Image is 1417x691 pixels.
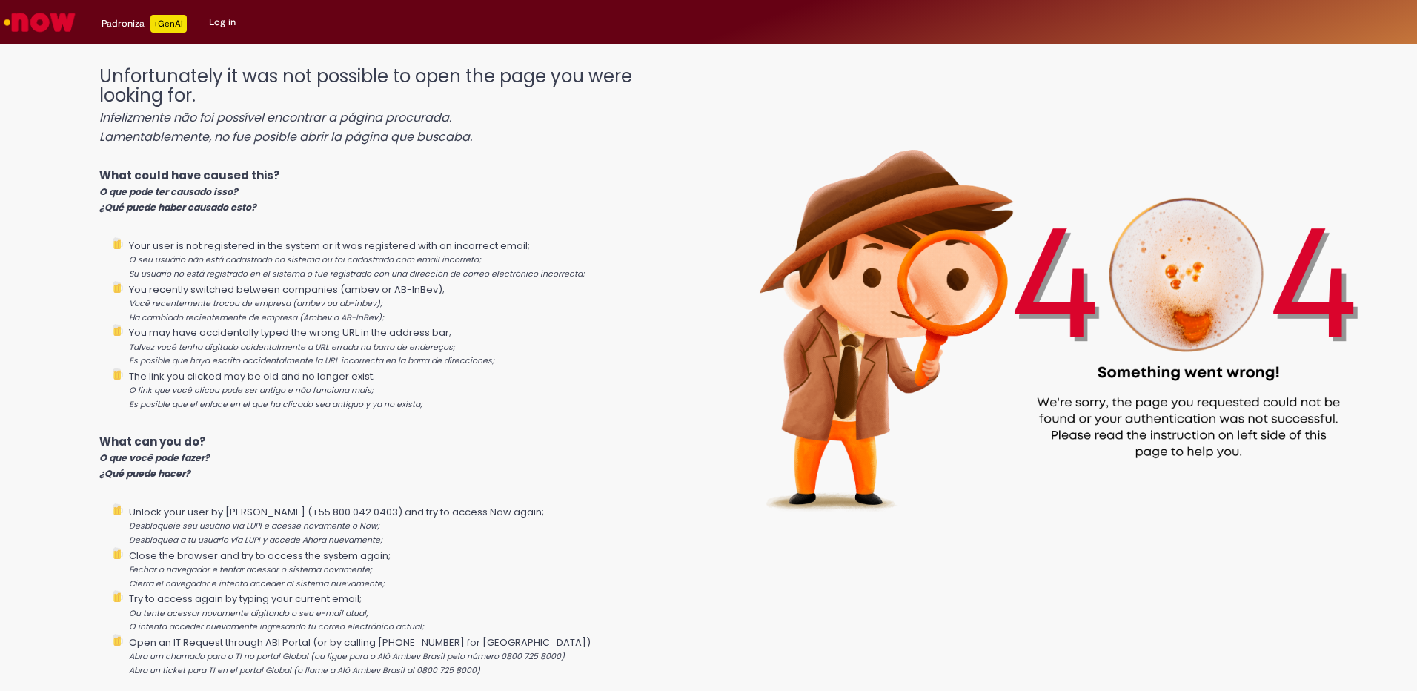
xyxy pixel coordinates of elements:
div: Padroniza [102,15,187,33]
li: Try to access again by typing your current email; [129,590,692,634]
i: Infelizmente não foi possível encontrar a página procurada. [99,109,451,126]
i: Ha cambiado recientemente de empresa (Ambev o AB-InBev); [129,312,384,323]
p: +GenAi [150,15,187,33]
li: Unlock your user by [PERSON_NAME] (+55 800 042 0403) and try to access Now again; [129,503,692,547]
i: O seu usuário não está cadastrado no sistema ou foi cadastrado com email incorreto; [129,254,481,265]
i: Desbloqueie seu usuário via LUPI e acesse novamente o Now; [129,520,379,532]
img: ServiceNow [1,7,78,37]
li: The link you clicked may be old and no longer exist; [129,368,692,411]
i: O intenta acceder nuevamente ingresando tu correo electrónico actual; [129,621,424,632]
p: What can you do? [99,434,692,481]
i: Abra un ticket para TI en el portal Global (o llame a Alô Ambev Brasil al 0800 725 8000) [129,665,480,676]
i: ¿Qué puede haber causado esto? [99,201,256,214]
li: You recently switched between companies (ambev or AB-InBev); [129,281,692,325]
i: Lamentablemente, no fue posible abrir la página que buscaba. [99,128,472,145]
li: Open an IT Request through ABI Portal (or by calling [PHONE_NUMBER] for [GEOGRAPHIC_DATA]) [129,634,692,678]
li: Your user is not registered in the system or it was registered with an incorrect email; [129,237,692,281]
li: You may have accidentally typed the wrong URL in the address bar; [129,324,692,368]
i: Abra um chamado para o TI no portal Global (ou ligue para o Alô Ambev Brasil pelo número 0800 725... [129,651,565,662]
h1: Unfortunately it was not possible to open the page you were looking for. [99,67,692,145]
i: Es posible que haya escrito accidentalmente la URL incorrecta en la barra de direcciones; [129,355,494,366]
i: Es posible que el enlace en el que ha clicado sea antiguo y ya no exista; [129,399,422,410]
i: Ou tente acessar novamente digitando o seu e-mail atual; [129,608,368,619]
i: O que você pode fazer? [99,452,210,464]
i: ¿Qué puede hacer? [99,467,190,480]
i: Cierra el navegador e intenta acceder al sistema nuevamente; [129,578,385,589]
i: O que pode ter causado isso? [99,185,238,198]
i: O link que você clicou pode ser antigo e não funciona mais; [129,385,374,396]
i: Desbloquea a tu usuario vía LUPI y accede Ahora nuevamente; [129,535,382,546]
i: Você recentemente trocou de empresa (ambev ou ab-inbev); [129,298,382,309]
i: Talvez você tenha digitado acidentalmente a URL errada na barra de endereços; [129,342,455,353]
p: What could have caused this? [99,168,692,215]
i: Fechar o navegador e tentar acessar o sistema novamente; [129,564,372,575]
i: Su usuario no está registrado en el sistema o fue registrado con una dirección de correo electrón... [129,268,585,280]
img: 404_ambev_new.png [692,52,1417,558]
li: Close the browser and try to access the system again; [129,547,692,591]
